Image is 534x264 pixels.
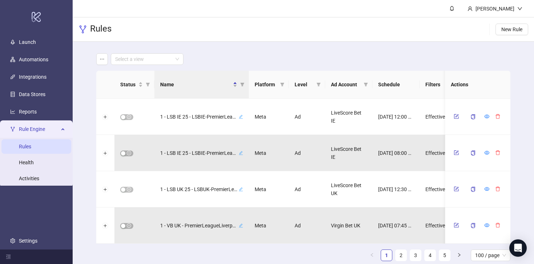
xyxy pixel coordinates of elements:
a: 3 [410,250,421,261]
span: copy [470,223,476,228]
span: right [457,253,461,257]
button: form [451,185,462,193]
div: Meta [249,135,289,171]
span: Effective Status is PAUSED AND AND Name ∋ LSBIE-PremierLeague-LiverpoolvsBournemouth AND AND Camp... [425,113,508,121]
span: delete [495,114,500,119]
span: filter [280,82,284,87]
span: Effective Status is ACTIVE AND AND Name ∋ AstonVillavsNewcastle [425,185,508,193]
button: delete [492,148,503,157]
span: Effective Status is ACTIVE AND AND Name ∋ PremierLeagueLiverpoolvsBournemouth AND AND Campaign Na... [425,222,508,230]
div: 1 - LSB IE 25 - LSBIE-PremierLeague-[GEOGRAPHIC_DATA] - Launch - [DATE]edit [160,112,243,121]
a: Data Stores [19,91,45,97]
button: copy [465,220,481,231]
button: copy [465,183,481,195]
span: 1 - LSB UK 25 - LSBUK-PremierLeague25-[GEOGRAPHIC_DATA] - [GEOGRAPHIC_DATA] - [DATE] [160,185,237,193]
span: left [370,253,374,257]
span: Name [160,81,231,88]
button: form [451,112,462,121]
div: 1 - LSB IE 25 - LSBIE-PremierLeague-[GEOGRAPHIC_DATA] - Pause - [DATE]edit [160,148,243,158]
span: Effective Status is ACTIVE AND AND Name ∋ LSBIE-PremierLeague-LiverpoolvsBournemouth AND AND Camp... [425,149,508,157]
span: form [454,150,459,155]
span: Ad Account [331,81,361,88]
span: fork [10,127,15,132]
button: delete [492,112,503,121]
span: filter [316,82,321,87]
div: Meta [249,171,289,207]
th: Status [114,71,154,99]
span: [DATE] 12:30 PM [378,185,414,193]
span: copy [470,187,476,192]
span: filter [240,82,244,87]
div: Ad [289,207,325,244]
li: 2 [395,249,407,261]
a: Rules [19,144,31,149]
div: 1 - LSB UK 25 - LSBUK-PremierLeague25-[GEOGRAPHIC_DATA] - [GEOGRAPHIC_DATA] - [DATE]edit [160,185,243,194]
div: Meta [249,99,289,135]
a: 2 [396,250,406,261]
button: Expand row [102,114,108,120]
a: Settings [19,238,37,244]
span: menu-fold [6,254,11,259]
span: copy [470,114,476,119]
a: Health [19,160,34,165]
span: Level [295,81,313,88]
span: filter [146,82,150,87]
span: form [454,223,459,228]
div: Ad [289,135,325,171]
div: LiveScore Bet UK [325,171,372,207]
a: 1 [381,250,392,261]
h3: Rules [90,23,112,36]
span: bell [449,6,454,11]
a: 4 [425,250,436,261]
span: filter [279,79,286,90]
div: Meta [249,207,289,244]
button: copy [465,111,481,123]
span: eye [484,223,489,228]
span: 100 / page [475,250,506,261]
span: filter [364,82,368,87]
button: delete [492,185,503,193]
li: 4 [424,249,436,261]
a: eye [484,150,489,156]
span: 1 - LSB IE 25 - LSBIE-PremierLeague-[GEOGRAPHIC_DATA] - Launch - [DATE] [160,113,237,121]
div: Open Intercom Messenger [509,239,527,257]
span: delete [495,150,500,155]
button: copy [465,147,481,159]
span: filter [362,79,369,90]
button: Expand row [102,223,108,229]
div: 1 - VB UK - PremierLeagueLiverpoolvsBournemouth - Pause - [DATE]edit [160,221,243,230]
a: Integrations [19,74,46,80]
th: Actions [445,71,510,99]
div: Ad [289,99,325,135]
span: delete [495,186,500,191]
span: edit [239,151,243,155]
a: eye [484,186,489,192]
span: [DATE] 12:00 AM [378,113,414,121]
div: LiveScore Bet IE [325,99,372,135]
th: Filters [420,71,514,99]
span: 1 - LSB IE 25 - LSBIE-PremierLeague-[GEOGRAPHIC_DATA] - Pause - [DATE] [160,149,237,157]
div: LiveScore Bet IE [325,135,372,171]
span: filter [144,79,151,90]
span: Status [120,81,137,88]
a: Reports [19,109,37,115]
span: New Rule [501,26,522,32]
span: form [454,186,459,191]
span: [DATE] 07:45 PM [378,222,414,230]
a: Activities [19,176,39,181]
a: 5 [439,250,450,261]
span: Rule Engine [19,122,59,136]
a: eye [484,223,489,228]
span: delete [495,223,500,228]
div: Virgin Bet UK [325,207,372,244]
span: copy [470,150,476,156]
span: edit [239,223,243,228]
span: eye [484,114,489,119]
button: form [451,148,462,157]
div: [PERSON_NAME] [473,5,517,13]
div: Ad [289,171,325,207]
span: user [468,6,473,11]
li: Next Page [453,249,465,261]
